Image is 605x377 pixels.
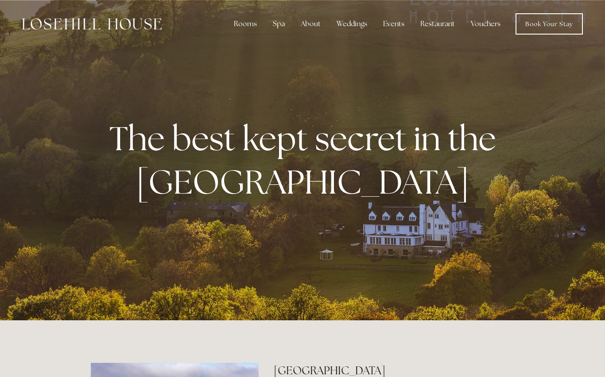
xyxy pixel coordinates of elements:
[22,18,162,30] img: Losehill House
[376,15,411,33] div: Events
[266,15,292,33] div: Spa
[227,15,264,33] div: Rooms
[516,13,583,35] a: Book Your Stay
[413,15,462,33] div: Restaurant
[330,15,374,33] div: Weddings
[464,15,508,33] a: Vouchers
[294,15,328,33] div: About
[109,117,503,203] strong: The best kept secret in the [GEOGRAPHIC_DATA]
